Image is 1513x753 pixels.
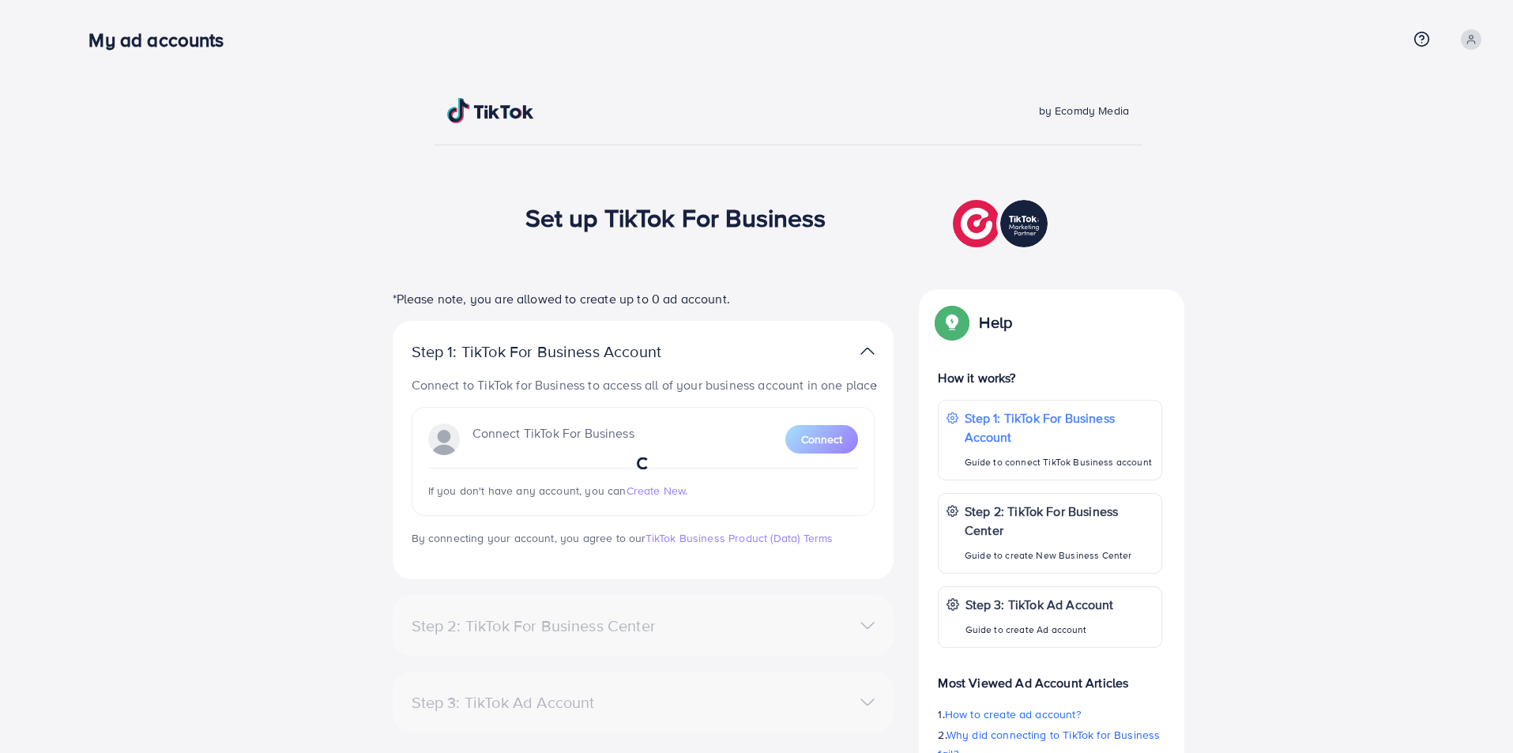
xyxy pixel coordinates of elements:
[525,202,826,232] h1: Set up TikTok For Business
[944,706,1080,722] span: How to create ad account?
[965,620,1114,639] p: Guide to create Ad account
[938,661,1162,692] p: Most Viewed Ad Account Articles
[412,342,712,361] p: Step 1: TikTok For Business Account
[938,308,966,337] img: Popup guide
[979,313,1012,332] p: Help
[393,289,894,308] p: *Please note, you are allowed to create up to 0 ad account.
[965,409,1154,446] p: Step 1: TikTok For Business Account
[938,705,1162,724] p: 1.
[965,502,1154,540] p: Step 2: TikTok For Business Center
[88,28,236,51] h3: My ad accounts
[938,368,1162,387] p: How it works?
[447,98,534,123] img: TikTok
[965,546,1154,565] p: Guide to create New Business Center
[965,453,1154,472] p: Guide to connect TikTok Business account
[953,196,1052,251] img: TikTok partner
[860,340,875,363] img: TikTok partner
[1039,103,1129,119] span: by Ecomdy Media
[965,595,1114,614] p: Step 3: TikTok Ad Account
